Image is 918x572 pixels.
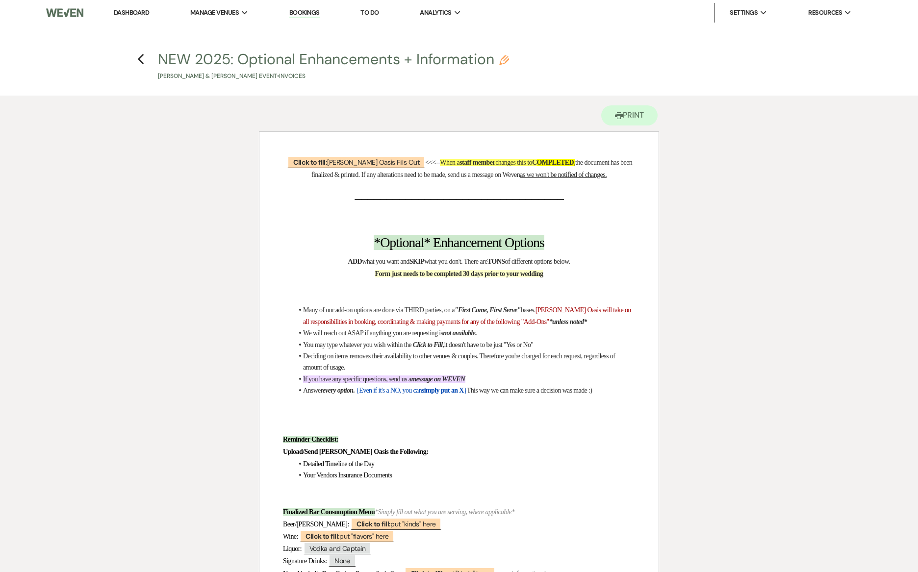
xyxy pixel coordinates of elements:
[283,448,428,455] strong: Upload/Send [PERSON_NAME] Oasis the Following:
[306,532,339,541] b: Click to fill:
[357,520,390,528] b: Click to fill:
[409,258,424,265] strong: SKIP
[808,8,842,18] span: Resources
[355,186,563,201] strong: _________________________________
[505,235,544,250] span: Options
[303,472,392,479] span: Your Vendors Insurance Documents
[521,306,535,314] span: bases.
[303,306,455,314] span: Many of our add-on options are done via THIRD parties, on a
[283,521,349,528] span: Beer/[PERSON_NAME]:
[422,387,464,394] strong: simply put an X
[300,530,394,542] span: put "flavors" here
[411,375,465,383] em: message on WEVEN
[46,2,83,23] img: Weven Logo
[549,318,587,325] em: *unless noted*
[375,270,543,277] strong: Form just needs to be completed 30 days prior to your wedding
[532,159,537,166] strong: C
[289,8,320,18] a: Bookings
[303,306,633,325] span: [PERSON_NAME] Oasis will take on all responsibilities in booking, coordinating & making payments ...
[114,8,149,17] a: Dashboard
[283,508,375,516] strong: Finalized Bar Consumption Menu
[574,159,575,166] span: ,
[190,8,239,18] span: Manage Venues
[158,52,509,81] button: NEW 2025: Optional Enhancements + Information[PERSON_NAME] & [PERSON_NAME] Event•Invoices
[329,554,356,567] span: None
[374,235,502,250] span: *Optional* Enhancement
[443,341,444,348] em: ,
[730,8,758,18] span: Settings
[455,306,521,314] em: "First Come, First Serve"
[323,387,355,394] em: every option.
[303,341,411,348] span: You may type whatever you wish within the
[356,387,422,394] span: {Even if it's a NO, you can
[158,72,509,81] p: [PERSON_NAME] & [PERSON_NAME] Event • Invoices
[505,258,570,265] span: of different options below.
[424,258,487,265] span: what you don't. There are
[537,159,574,166] strong: OMPLETED
[293,158,327,167] b: Click to fill:
[467,387,592,394] span: This way we can make sure a decision was made :)
[420,8,451,18] span: Analytics
[362,258,409,265] span: what you want and
[351,518,441,530] span: put "kinds" here
[495,159,532,166] span: changes this to
[413,341,443,348] em: Click to Fill
[283,545,302,552] span: Liquor:
[464,387,467,394] span: }
[425,159,440,166] span: <<<--
[520,171,607,178] u: as we won't be notified of changes.
[487,258,505,265] strong: TONS
[459,159,495,166] strong: staff member
[303,329,443,337] span: We will reach out ASAP if anything you are requesting is
[283,533,298,540] span: Wine:
[360,8,379,17] a: To Do
[375,508,514,516] em: *Simply fill out what you are serving, where applicable*
[601,105,658,125] button: Print
[283,557,327,565] span: Signature Drinks:
[348,258,362,265] strong: ADD
[303,387,323,394] span: Answer
[304,542,371,554] span: Vodka and Captain
[444,341,533,348] span: it doesn't have to be just "Yes or No"
[287,156,425,168] span: [PERSON_NAME] Oasis Fills Out
[283,436,338,443] strong: Reminder Checklist:
[303,375,411,383] span: If you have any specific questions, send us a
[303,460,374,468] span: Detailed Timeline of the Day
[440,159,459,166] span: When a
[443,329,477,337] em: not available.
[303,352,616,371] span: Deciding on items removes their availability to other venues & couples. Therefore you're charged ...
